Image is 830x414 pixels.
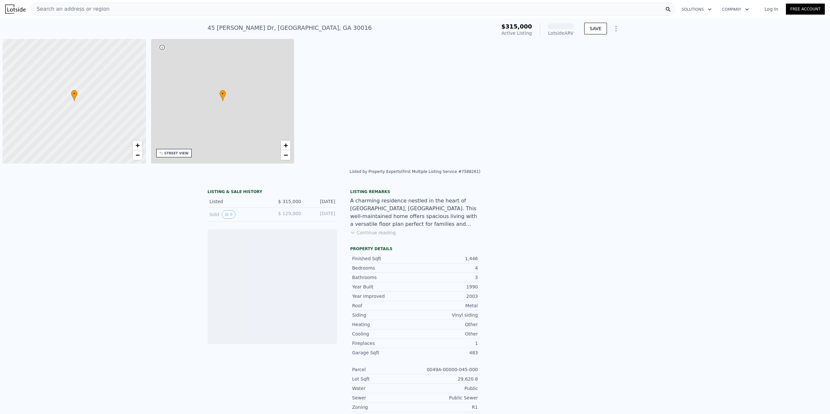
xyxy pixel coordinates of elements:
span: + [284,141,288,149]
div: 1 [415,340,478,347]
div: Cooling [352,331,415,337]
div: Fireplaces [352,340,415,347]
a: Zoom in [133,140,142,150]
span: Search an address or region [31,5,110,13]
img: Lotside [547,383,568,404]
div: STREET VIEW [164,151,189,156]
div: • [219,90,226,101]
div: 2003 [415,293,478,299]
div: Property details [350,246,480,251]
button: Company [717,4,754,15]
div: [DATE] [306,210,335,219]
div: 483 [415,349,478,356]
div: Garage Sqft [352,349,415,356]
div: 3 [415,274,478,281]
span: − [284,151,288,159]
div: Listed [209,198,267,205]
div: Finished Sqft [352,255,415,262]
span: • [71,91,77,97]
a: Free Account [786,4,825,15]
div: Heating [352,321,415,328]
div: 0049A-00000-045-000 [415,366,478,373]
div: Siding [352,312,415,318]
a: Log In [757,6,786,12]
div: Other [415,321,478,328]
button: Solutions [676,4,717,15]
div: Lotside ARV [548,30,574,36]
div: Year Built [352,284,415,290]
div: Bathrooms [352,274,415,281]
div: Other [415,331,478,337]
div: Roof [352,302,415,309]
div: Metal [415,302,478,309]
div: [DATE] [306,198,335,205]
span: • [219,91,226,97]
div: Sewer [352,395,415,401]
div: Water [352,385,415,392]
a: Zoom out [133,150,142,160]
div: Bedrooms [352,265,415,271]
div: Listed by Property Experts (First Multiple Listing Service #7588261) [350,169,480,174]
div: 1,446 [415,255,478,262]
div: • [71,90,77,101]
div: Listing remarks [350,189,480,194]
span: + [135,141,139,149]
button: View historical data [222,210,235,219]
a: Zoom out [281,150,290,160]
div: Public Sewer [415,395,478,401]
div: LISTING & SALE HISTORY [207,189,337,196]
div: Sold [209,210,267,219]
div: 45 [PERSON_NAME] Dr , [GEOGRAPHIC_DATA] , GA 30016 [207,23,372,32]
div: R1 [415,404,478,410]
span: $ 129,000 [278,211,301,216]
div: Lot Sqft [352,376,415,382]
button: Continue reading [350,229,396,236]
div: Zoning [352,404,415,410]
div: Parcel [352,366,415,373]
a: Zoom in [281,140,290,150]
div: A charming residence nestled in the heart of [GEOGRAPHIC_DATA], [GEOGRAPHIC_DATA]. This well-main... [350,197,480,228]
span: Active Listing [502,30,532,36]
span: $ 315,000 [278,199,301,204]
span: − [135,151,139,159]
span: $315,000 [501,23,532,30]
button: Show Options [610,22,622,35]
div: Vinyl siding [415,312,478,318]
button: SAVE [584,23,607,34]
div: Year Improved [352,293,415,299]
div: 29,620.8 [415,376,478,382]
div: 4 [415,265,478,271]
img: Lotside [5,5,26,14]
div: Public [415,385,478,392]
div: 1990 [415,284,478,290]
